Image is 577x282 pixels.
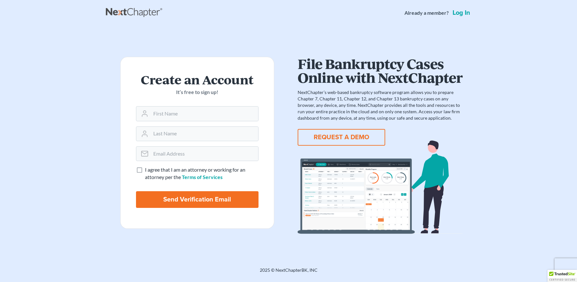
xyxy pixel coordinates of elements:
h2: Create an Account [136,73,259,86]
span: I agree that I am an attorney or working for an attorney per the [145,167,245,180]
div: 2025 © NextChapterBK, INC [106,267,471,278]
img: dashboard-867a026336fddd4d87f0941869007d5e2a59e2bc3a7d80a2916e9f42c0117099.svg [298,141,462,234]
a: Log in [451,10,471,16]
h1: File Bankruptcy Cases Online with NextChapter [298,57,462,84]
button: REQUEST A DEMO [298,129,385,146]
p: NextChapter’s web-based bankruptcy software program allows you to prepare Chapter 7, Chapter 11, ... [298,89,462,121]
input: Email Address [151,147,258,161]
div: TrustedSite Certified [547,270,577,282]
p: It’s free to sign up! [136,89,259,96]
input: Last Name [151,127,258,141]
input: Send Verification Email [136,191,259,208]
input: First Name [151,107,258,121]
a: Terms of Services [182,174,223,180]
strong: Already a member? [404,9,449,17]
